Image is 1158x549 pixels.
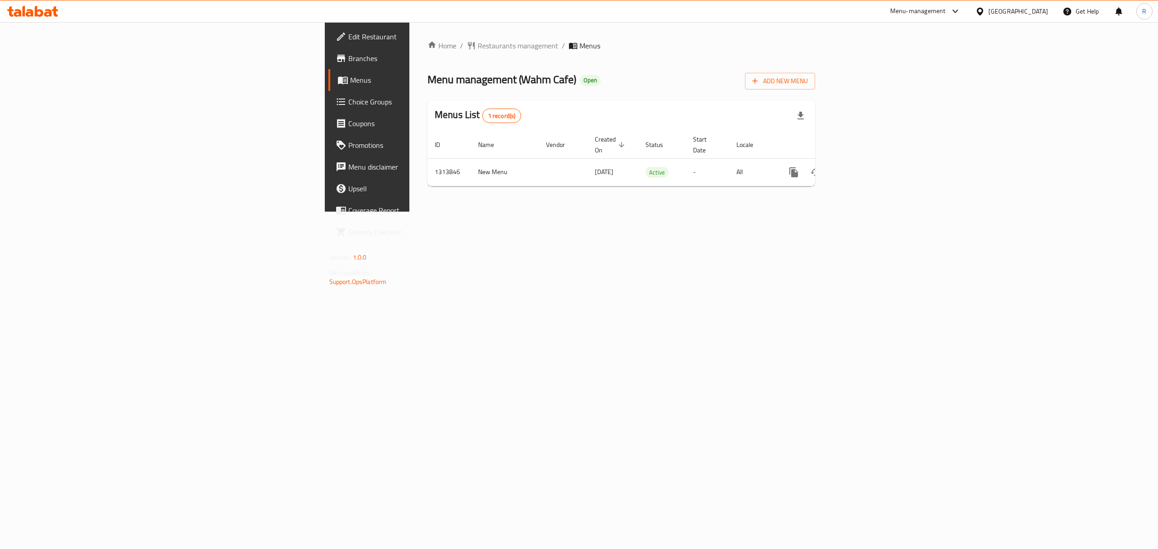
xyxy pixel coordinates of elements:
div: Menu-management [890,6,946,17]
a: Upsell [328,178,518,199]
a: Support.OpsPlatform [329,276,387,288]
span: Name [478,139,506,150]
table: enhanced table [427,131,877,186]
span: Menus [350,75,511,85]
button: Add New Menu [745,73,815,90]
span: Created On [595,134,627,156]
nav: breadcrumb [427,40,815,51]
div: Open [580,75,601,86]
a: Menu disclaimer [328,156,518,178]
span: Promotions [348,140,511,151]
span: Edit Restaurant [348,31,511,42]
a: Coupons [328,113,518,134]
li: / [562,40,565,51]
span: Status [645,139,675,150]
span: Locale [736,139,765,150]
span: Branches [348,53,511,64]
span: R [1142,6,1146,16]
span: Vendor [546,139,577,150]
span: Active [645,167,669,178]
span: 1.0.0 [353,251,367,263]
div: Total records count [482,109,522,123]
span: 1 record(s) [483,112,521,120]
h2: Menus List [435,108,521,123]
span: Start Date [693,134,718,156]
span: Upsell [348,183,511,194]
span: Open [580,76,601,84]
button: more [783,161,805,183]
a: Coverage Report [328,199,518,221]
td: All [729,158,776,186]
div: [GEOGRAPHIC_DATA] [988,6,1048,16]
span: Version: [329,251,351,263]
a: Promotions [328,134,518,156]
span: Grocery Checklist [348,227,511,237]
button: Change Status [805,161,826,183]
a: Menus [328,69,518,91]
a: Grocery Checklist [328,221,518,243]
span: Coverage Report [348,205,511,216]
td: - [686,158,729,186]
span: Coupons [348,118,511,129]
span: [DATE] [595,166,613,178]
span: ID [435,139,452,150]
span: Menu disclaimer [348,161,511,172]
th: Actions [776,131,877,159]
span: Menus [579,40,600,51]
span: Get support on: [329,267,371,279]
span: Add New Menu [752,76,808,87]
span: Choice Groups [348,96,511,107]
div: Export file [790,105,812,127]
a: Branches [328,47,518,69]
a: Choice Groups [328,91,518,113]
a: Edit Restaurant [328,26,518,47]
